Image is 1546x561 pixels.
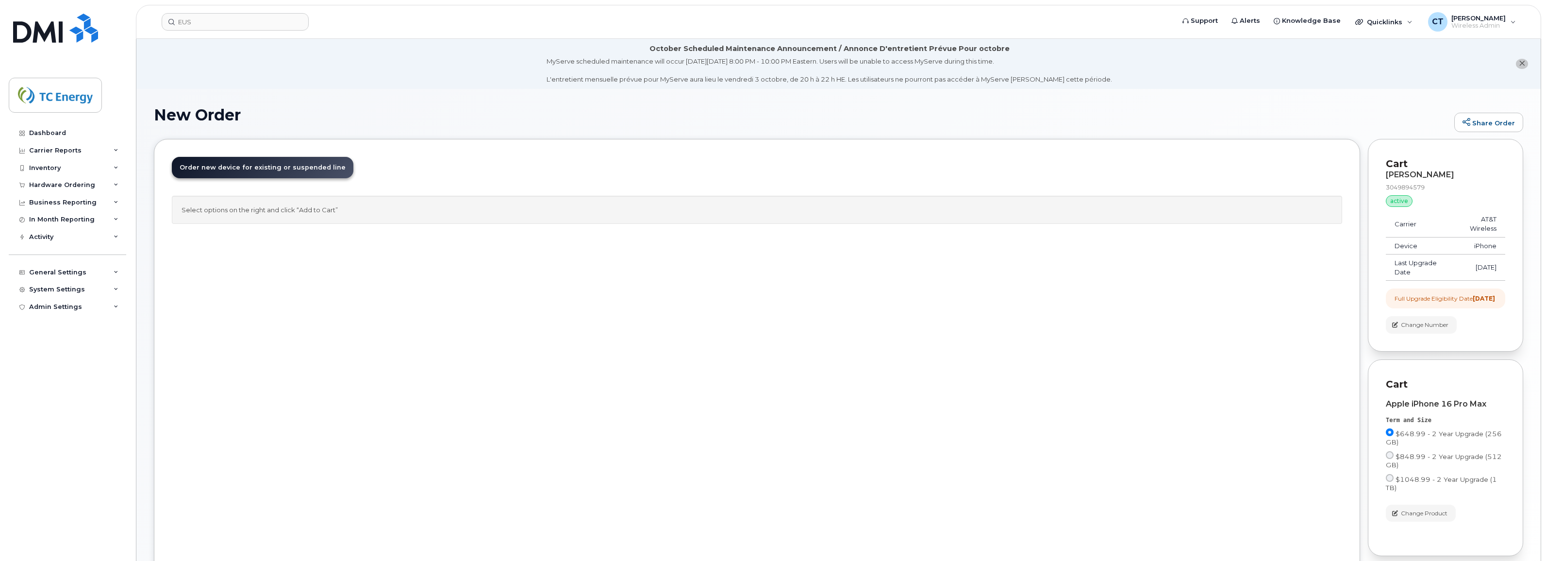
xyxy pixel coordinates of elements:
[1386,476,1497,492] span: $1048.99 - 2 Year Upgrade (1 TB)
[1451,255,1505,281] td: [DATE]
[1451,211,1505,237] td: AT&T Wireless
[547,57,1112,84] div: MyServe scheduled maintenance will occur [DATE][DATE] 8:00 PM - 10:00 PM Eastern. Users will be u...
[1504,519,1539,554] iframe: Messenger Launcher
[1386,451,1394,459] input: $848.99 - 2 Year Upgrade (512 GB)
[172,196,1342,224] div: Select options on the right and click “Add to Cart”
[1395,294,1495,303] div: Full Upgrade Eligibility Date
[1386,430,1502,446] span: $648.99 - 2 Year Upgrade (256 GB)
[1386,195,1413,207] div: active
[1386,170,1505,179] div: [PERSON_NAME]
[1401,509,1447,518] span: Change Product
[1386,453,1502,469] span: $848.99 - 2 Year Upgrade (512 GB)
[1386,316,1457,333] button: Change Number
[1516,59,1528,69] button: close notification
[1386,255,1451,281] td: Last Upgrade Date
[649,44,1010,54] div: October Scheduled Maintenance Announcement / Annonce D'entretient Prévue Pour octobre
[1451,238,1505,255] td: iPhone
[1454,113,1523,132] a: Share Order
[1386,183,1505,191] div: 3049894579
[1401,321,1448,329] span: Change Number
[1386,416,1505,425] div: Term and Size
[1386,428,1394,436] input: $648.99 - 2 Year Upgrade (256 GB)
[154,106,1449,123] h1: New Order
[1386,377,1505,391] p: Cart
[1386,400,1505,408] div: Apple iPhone 16 Pro Max
[1386,474,1394,482] input: $1048.99 - 2 Year Upgrade (1 TB)
[1386,505,1456,522] button: Change Product
[1386,157,1505,171] p: Cart
[1386,211,1451,237] td: Carrier
[1386,238,1451,255] td: Device
[1473,295,1495,302] strong: [DATE]
[180,164,346,171] span: Order new device for existing or suspended line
